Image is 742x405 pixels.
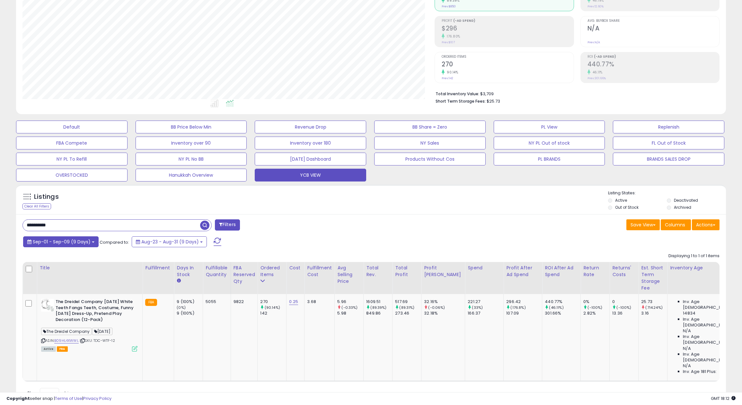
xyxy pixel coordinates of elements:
div: 1609.51 [366,299,392,305]
button: Columns [661,219,691,230]
b: Total Inventory Value: [436,91,479,97]
small: (-0.33%) [341,305,358,310]
button: Inventory over 180 [255,137,366,149]
button: Products Without Cos [374,153,486,165]
span: Inv. Age [DEMOGRAPHIC_DATA]: [683,334,742,345]
b: Short Term Storage Fees: [436,98,486,104]
button: YCB VIEW [255,169,366,181]
div: Est. Short Term Storage Fee [641,265,665,291]
div: 3.68 [307,299,330,305]
button: NY PL Out of stock [494,137,605,149]
span: ROI [587,55,719,59]
button: Actions [692,219,720,230]
small: (46.11%) [549,305,563,310]
div: Total Profit [395,265,419,278]
span: Ordered Items [442,55,573,59]
h2: N/A [587,25,719,33]
div: 5.96 [337,299,363,305]
button: Inventory over 90 [136,137,247,149]
div: Fulfillment Cost [307,265,332,278]
b: (-Ad Spend) [594,54,616,59]
small: Prev: 12.60% [587,4,604,8]
h2: $296 [442,25,573,33]
div: 9 (100%) [177,299,203,305]
div: 32.16% [424,299,465,305]
small: (0%) [177,305,186,310]
img: 3147BJ4OjML._SL40_.jpg [41,299,54,312]
button: OVERSTOCKED [16,169,128,181]
button: BB Share = Zero [374,121,486,133]
a: B09HL4XWWL [54,338,79,343]
span: N/A [683,346,691,351]
div: Profit After Ad Spend [506,265,539,278]
b: (-Ad Spend) [453,18,475,23]
button: FBA Compete [16,137,128,149]
div: 3.16 [641,310,667,316]
div: Displaying 1 to 1 of 1 items [668,253,720,259]
div: 301.66% [545,310,580,316]
div: 5055 [206,299,225,305]
div: 9822 [234,299,253,305]
span: Compared to: [100,239,129,245]
div: seller snap | | [6,396,111,402]
div: FBA Reserved Qty [234,265,255,285]
strong: Copyright [6,395,30,401]
button: NY Sales [374,137,486,149]
div: 296.42 [506,299,542,305]
button: Default [16,121,128,133]
small: (176.8%) [510,305,526,310]
small: Prev: 301.66% [587,76,606,80]
button: Filters [215,219,240,231]
span: | SKU: TDC-WTF-12 [80,338,115,343]
button: NY PL To Refill [16,153,128,165]
label: Active [615,198,627,203]
div: 0% [583,299,609,305]
small: (90.14%) [265,305,280,310]
h2: 440.77% [587,61,719,69]
span: N/A [683,328,691,334]
small: (-100%) [587,305,602,310]
span: Inv. Age [DEMOGRAPHIC_DATA]-180: [683,351,742,363]
button: FL Out of Stock [613,137,724,149]
div: 142 [260,310,286,316]
div: Clear All Filters [22,203,51,209]
small: (33%) [472,305,483,310]
small: Prev: N/A [587,40,600,44]
div: ASIN: [41,299,137,351]
span: 14834 [683,310,695,316]
span: Show: entries [27,390,74,396]
span: FBA [57,346,68,352]
div: Return Rate [583,265,607,278]
span: Profit [442,19,573,23]
div: 2.82% [583,310,609,316]
div: ROI After Ad Spend [545,265,578,278]
span: [DATE] [92,328,112,335]
small: Prev: $850 [442,4,456,8]
div: Fulfillable Quantity [206,265,228,278]
div: Returns' Costs [612,265,636,278]
span: Columns [665,222,685,228]
small: 176.80% [445,34,460,39]
small: (89.31%) [399,305,414,310]
div: 440.77% [545,299,580,305]
button: Replenish [613,121,724,133]
small: Days In Stock. [177,278,181,284]
small: Prev: $107 [442,40,455,44]
button: PL BRANDS [494,153,605,165]
small: 90.14% [445,70,458,75]
small: 46.11% [590,70,603,75]
small: (89.39%) [370,305,386,310]
span: Inv. Age [DEMOGRAPHIC_DATA]: [683,316,742,328]
div: 13.36 [612,310,638,316]
button: Sep-01 - Sep-09 (9 Days) [23,236,99,247]
div: 5.98 [337,310,363,316]
p: Listing States: [608,190,726,196]
button: [DATE] Dashboard [255,153,366,165]
label: Out of Stock [615,205,639,210]
button: BRANDS SALES DROP [613,153,724,165]
span: The Dreidel Company [41,328,92,335]
div: 25.73 [641,299,667,305]
span: Avg. Buybox Share [587,19,719,23]
span: Inv. Age [DEMOGRAPHIC_DATA]: [683,299,742,310]
b: The Dreidel Company [DATE] White Teeth Fangs Teeth, Costume, Funny [DATE] Dress-Up, Pretend Play ... [56,299,134,324]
